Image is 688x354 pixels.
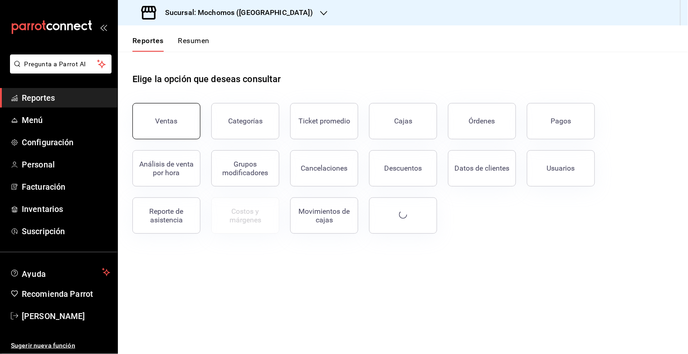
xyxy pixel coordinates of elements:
[211,197,279,234] button: Contrata inventarios para ver este reporte
[394,117,412,125] div: Cajas
[100,24,107,31] button: open_drawer_menu
[22,267,98,278] span: Ayuda
[156,117,178,125] div: Ventas
[132,197,200,234] button: Reporte de asistencia
[22,114,110,126] span: Menú
[10,54,112,74] button: Pregunta a Parrot AI
[138,160,195,177] div: Análisis de venta por hora
[22,288,110,300] span: Recomienda Parrot
[132,150,200,187] button: Análisis de venta por hora
[469,117,495,125] div: Órdenes
[6,66,112,75] a: Pregunta a Parrot AI
[22,203,110,215] span: Inventarios
[527,150,595,187] button: Usuarios
[301,164,348,172] div: Cancelaciones
[217,160,273,177] div: Grupos modificadores
[24,59,98,69] span: Pregunta a Parrot AI
[228,117,263,125] div: Categorías
[132,36,164,52] button: Reportes
[132,36,210,52] div: navigation tabs
[132,103,200,139] button: Ventas
[22,310,110,322] span: [PERSON_NAME]
[22,92,110,104] span: Reportes
[298,117,350,125] div: Ticket promedio
[448,103,516,139] button: Órdenes
[158,7,313,18] h3: Sucursal: Mochomos ([GEOGRAPHIC_DATA])
[132,72,281,86] h1: Elige la opción que deseas consultar
[22,181,110,193] span: Facturación
[138,207,195,224] div: Reporte de asistencia
[22,136,110,148] span: Configuración
[385,164,422,172] div: Descuentos
[290,197,358,234] button: Movimientos de cajas
[178,36,210,52] button: Resumen
[290,103,358,139] button: Ticket promedio
[527,103,595,139] button: Pagos
[369,150,437,187] button: Descuentos
[455,164,510,172] div: Datos de clientes
[211,150,279,187] button: Grupos modificadores
[22,225,110,237] span: Suscripción
[290,150,358,187] button: Cancelaciones
[369,103,437,139] button: Cajas
[217,207,273,224] div: Costos y márgenes
[448,150,516,187] button: Datos de clientes
[547,164,575,172] div: Usuarios
[296,207,352,224] div: Movimientos de cajas
[551,117,571,125] div: Pagos
[22,158,110,171] span: Personal
[211,103,279,139] button: Categorías
[11,341,110,350] span: Sugerir nueva función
